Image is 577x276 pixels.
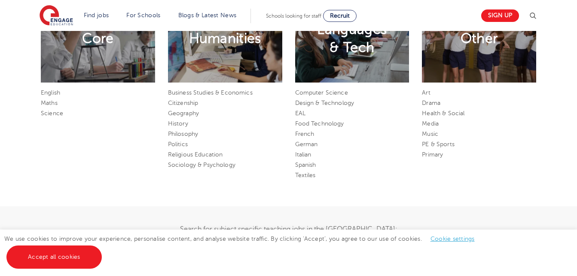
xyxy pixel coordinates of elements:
[82,30,113,48] h2: Core
[168,141,188,147] a: Politics
[295,120,344,127] a: Food Technology
[168,110,199,117] a: Geography
[168,131,198,137] a: Philosophy
[295,151,311,158] a: Italian
[41,100,58,106] a: Maths
[422,120,439,127] a: Media
[295,131,314,137] a: French
[422,89,430,96] a: Art
[168,100,198,106] a: Citizenship
[168,151,223,158] a: Religious Education
[295,110,305,117] a: EAL
[317,21,387,57] h2: Languages & Tech
[422,151,443,158] a: Primary
[41,110,63,117] a: Science
[41,89,60,96] a: English
[430,236,475,242] a: Cookie settings
[6,245,102,269] a: Accept all cookies
[422,141,455,147] a: PE & Sports
[168,89,253,96] a: Business Studies & Economics
[295,100,354,106] a: Design & Technology
[422,100,440,106] a: Drama
[295,89,348,96] a: Computer Science
[178,12,237,18] a: Blogs & Latest News
[461,30,498,48] h2: Other
[330,12,350,19] span: Recruit
[481,9,519,22] a: Sign up
[41,224,536,235] p: Search for subject specific teaching jobs in the [GEOGRAPHIC_DATA]:
[266,13,321,19] span: Schools looking for staff
[422,131,438,137] a: Music
[84,12,109,18] a: Find jobs
[168,162,235,168] a: Sociology & Psychology
[295,172,316,178] a: Textiles
[4,236,483,260] span: We use cookies to improve your experience, personalise content, and analyse website traffic. By c...
[40,5,73,27] img: Engage Education
[168,120,188,127] a: History
[189,30,261,48] h2: Humanities
[323,10,357,22] a: Recruit
[126,12,160,18] a: For Schools
[295,162,316,168] a: Spanish
[295,141,318,147] a: German
[422,110,464,117] a: Health & Social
